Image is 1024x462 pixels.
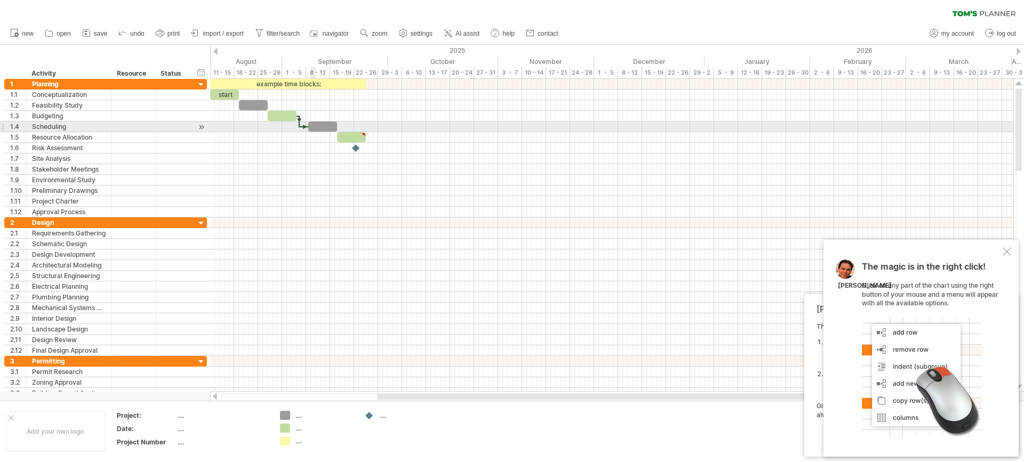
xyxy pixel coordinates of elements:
div: Design [32,217,106,228]
div: 1.9 [10,175,26,185]
div: .... [380,411,438,420]
div: 3 [10,356,26,366]
div: March 2026 [906,56,1012,67]
div: 1.1 [10,90,26,100]
div: Environmental Study [32,175,106,185]
a: settings [396,27,436,40]
div: Project: [117,411,175,420]
div: Final Design Approval [32,345,106,355]
a: undo [116,27,148,40]
a: print [153,27,183,40]
div: 2.5 [10,271,26,281]
div: 3.1 [10,367,26,377]
div: .... [295,424,354,433]
div: Requirements Gathering [32,228,106,238]
div: Resource Allocation [32,132,106,142]
div: 1.4 [10,121,26,132]
div: .... [178,424,267,433]
div: Landscape Design [32,324,106,334]
div: 2.8 [10,303,26,313]
div: Design Development [32,249,106,260]
div: October 2025 [388,56,498,67]
div: 2.1 [10,228,26,238]
div: 2.6 [10,281,26,291]
div: September 2025 [282,56,388,67]
div: Resource [117,68,149,79]
div: 29 - 2 [690,67,714,78]
div: .... [178,411,267,420]
div: 2.12 [10,345,26,355]
div: November 2025 [498,56,594,67]
div: Design Review [32,335,106,345]
span: open [57,30,71,37]
div: 2.7 [10,292,26,302]
div: 26 - 30 [786,67,810,78]
div: [PERSON_NAME] [838,281,892,290]
div: 3.2 [10,377,26,387]
div: 1 - 5 [282,67,306,78]
span: undo [130,30,145,37]
div: Building Permit Application [32,388,106,398]
div: Preliminary Drawings [32,185,106,196]
div: 8 - 12 [306,67,330,78]
div: 2 [10,217,26,228]
span: save [94,30,107,37]
a: save [79,27,110,40]
a: open [42,27,74,40]
span: my account [941,30,974,37]
div: [PERSON_NAME]'s AI-assistant [817,304,1001,314]
div: Click on any part of the chart using the right button of your mouse and a menu will appear with a... [862,262,1001,437]
div: start [210,90,239,100]
div: 8 - 12 [618,67,642,78]
div: 2.4 [10,260,26,270]
div: 19 - 23 [762,67,786,78]
div: Conceptualization [32,90,106,100]
div: 2.2 [10,239,26,249]
div: Add your own logo [5,411,105,451]
div: 22 - 26 [666,67,690,78]
div: 1.10 [10,185,26,196]
div: 23 - 27 [978,67,1002,78]
div: Electrical Planning [32,281,106,291]
div: 2.11 [10,335,26,345]
div: 5 - 9 [714,67,738,78]
div: .... [295,411,354,420]
div: 2 - 6 [906,67,930,78]
div: Planning [32,79,106,89]
div: Structural Engineering [32,271,106,281]
div: 13 - 17 [426,67,450,78]
a: log out [982,27,1019,40]
div: 1.3 [10,111,26,121]
span: navigator [323,30,349,37]
div: 24 - 28 [570,67,594,78]
div: .... [178,437,267,447]
div: Risk Assessment [32,143,106,153]
div: 2 - 6 [810,67,834,78]
div: 1.2 [10,100,26,110]
div: example time blocks: [210,79,366,89]
div: The [PERSON_NAME]'s AI-assist can help you in two ways: Give it a try! With the undo button in th... [817,322,1001,447]
div: Zoning Approval [32,377,106,387]
div: 2.3 [10,249,26,260]
a: contact [523,27,562,40]
div: 1.5 [10,132,26,142]
a: import / export [188,27,247,40]
div: Budgeting [32,111,106,121]
a: filter/search [252,27,303,40]
div: 1 [10,79,26,89]
span: log out [997,30,1016,37]
div: Permit Research [32,367,106,377]
div: 2.10 [10,324,26,334]
div: 2.9 [10,313,26,323]
div: 1.7 [10,153,26,164]
div: 1.12 [10,207,26,217]
div: 20 - 24 [450,67,474,78]
div: 3 - 7 [498,67,522,78]
div: 11 - 15 [210,67,234,78]
span: new [22,30,34,37]
div: Plumbing Planning [32,292,106,302]
div: 1 - 5 [594,67,618,78]
div: Approval Process [32,207,106,217]
a: zoom [357,27,390,40]
a: navigator [308,27,352,40]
